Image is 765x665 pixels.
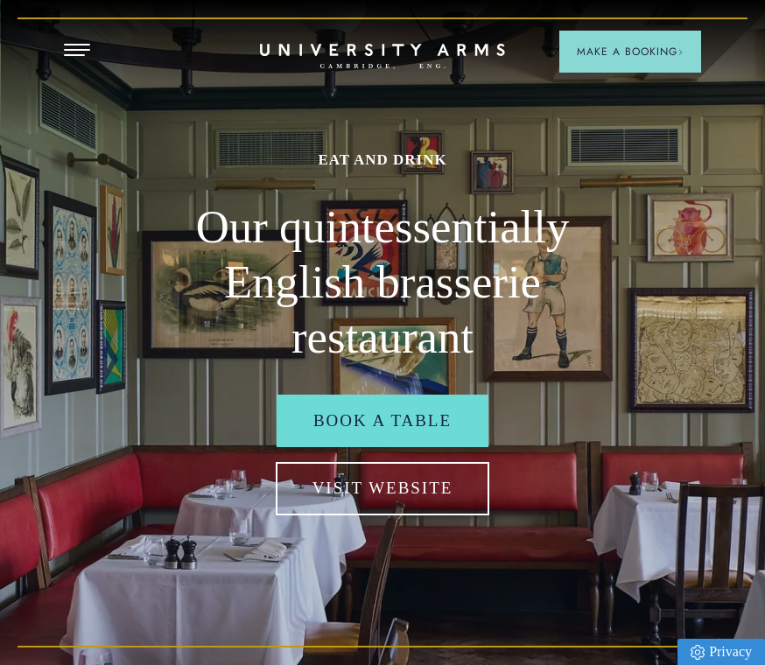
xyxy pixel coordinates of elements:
[260,44,505,70] a: Home
[577,44,684,59] span: Make a Booking
[677,49,684,55] img: Arrow icon
[192,199,574,364] h2: Our quintessentially English brasserie restaurant
[559,31,701,73] button: Make a BookingArrow icon
[691,645,705,660] img: Privacy
[276,462,490,515] a: Visit Website
[677,639,765,665] a: Privacy
[192,150,574,170] h1: Eat and drink
[64,44,90,58] button: Open Menu
[277,395,488,448] a: Book a table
